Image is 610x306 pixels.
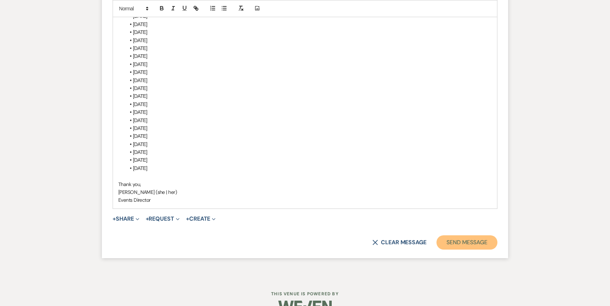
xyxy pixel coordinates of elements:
li: [DATE] [125,84,492,92]
li: [DATE] [125,52,492,60]
button: Share [113,216,139,222]
li: [DATE] [125,92,492,100]
li: [DATE] [125,44,492,52]
p: [PERSON_NAME] (she | her) [118,188,492,196]
li: [DATE] [125,124,492,132]
li: [DATE] [125,60,492,68]
button: Create [186,216,216,222]
li: [DATE] [125,140,492,148]
span: + [186,216,189,222]
p: Events Director [118,196,492,204]
p: Thank you, [118,180,492,188]
span: + [146,216,149,222]
button: Send Message [436,235,497,250]
li: [DATE] [125,116,492,124]
li: [DATE] [125,28,492,36]
span: + [113,216,116,222]
button: Request [146,216,180,222]
li: [DATE] [125,148,492,156]
li: [DATE] [125,100,492,108]
li: [DATE] [125,20,492,28]
li: [DATE] [125,156,492,164]
li: [DATE] [125,76,492,84]
li: [DATE] [125,164,492,172]
li: [DATE] [125,68,492,76]
li: [DATE] [125,36,492,44]
li: [DATE] [125,108,492,116]
li: [DATE] [125,132,492,140]
button: Clear message [372,240,427,245]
